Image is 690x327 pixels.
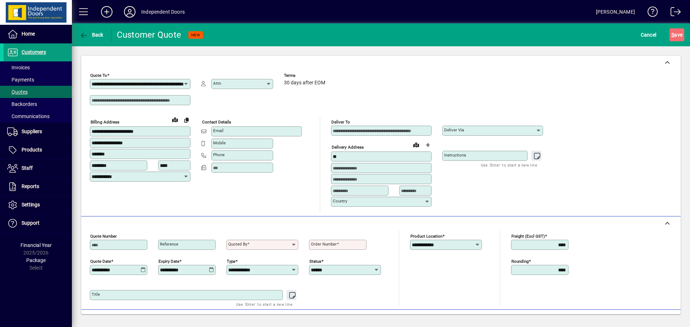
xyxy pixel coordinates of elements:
[7,113,50,119] span: Communications
[670,28,684,41] button: Save
[191,33,200,37] span: NEW
[444,153,466,158] mat-label: Instructions
[410,139,422,150] a: View on map
[596,6,635,18] div: [PERSON_NAME]
[642,1,658,25] a: Knowledge Base
[90,73,107,78] mat-label: Quote To
[160,242,178,247] mat-label: Reference
[309,258,321,263] mat-label: Status
[641,29,657,41] span: Cancel
[118,5,141,18] button: Profile
[4,86,72,98] a: Quotes
[78,28,105,41] button: Back
[169,114,181,125] a: View on map
[26,257,46,263] span: Package
[228,242,247,247] mat-label: Quoted by
[284,80,325,86] span: 30 days after EOM
[22,129,42,134] span: Suppliers
[22,183,39,189] span: Reports
[632,314,661,325] span: Product
[213,140,226,145] mat-label: Mobile
[227,258,235,263] mat-label: Type
[22,220,40,226] span: Support
[236,300,293,308] mat-hint: Use 'Enter' to start a new line
[117,29,181,41] div: Customer Quote
[4,61,72,74] a: Invoices
[410,233,442,238] mat-label: Product location
[665,1,681,25] a: Logout
[331,120,350,125] mat-label: Deliver To
[422,139,433,151] button: Choose address
[4,196,72,214] a: Settings
[311,242,337,247] mat-label: Order number
[22,49,46,55] span: Customers
[444,127,464,132] mat-label: Deliver via
[434,314,470,325] span: Product History
[95,5,118,18] button: Add
[20,242,52,248] span: Financial Year
[79,32,103,38] span: Back
[511,258,529,263] mat-label: Rounding
[213,128,224,133] mat-label: Email
[333,198,347,204] mat-label: Country
[4,141,72,159] a: Products
[213,81,221,86] mat-label: Attn
[4,123,72,141] a: Suppliers
[90,233,117,238] mat-label: Quote number
[639,28,658,41] button: Cancel
[4,110,72,122] a: Communications
[90,258,111,263] mat-label: Quote date
[4,25,72,43] a: Home
[671,29,682,41] span: ave
[431,313,473,326] button: Product History
[92,292,100,297] mat-label: Title
[628,313,664,326] button: Product
[7,101,37,107] span: Backorders
[72,28,111,41] app-page-header-button: Back
[213,152,225,157] mat-label: Phone
[4,98,72,110] a: Backorders
[4,178,72,196] a: Reports
[4,74,72,86] a: Payments
[4,159,72,177] a: Staff
[7,89,28,95] span: Quotes
[158,258,179,263] mat-label: Expiry date
[181,114,192,126] button: Copy to Delivery address
[22,165,33,171] span: Staff
[22,202,40,207] span: Settings
[22,31,35,37] span: Home
[22,147,42,153] span: Products
[481,161,537,169] mat-hint: Use 'Enter' to start a new line
[284,73,327,78] span: Terms
[4,214,72,232] a: Support
[511,233,545,238] mat-label: Freight (excl GST)
[141,6,185,18] div: Independent Doors
[7,77,34,83] span: Payments
[671,32,674,38] span: S
[7,65,30,70] span: Invoices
